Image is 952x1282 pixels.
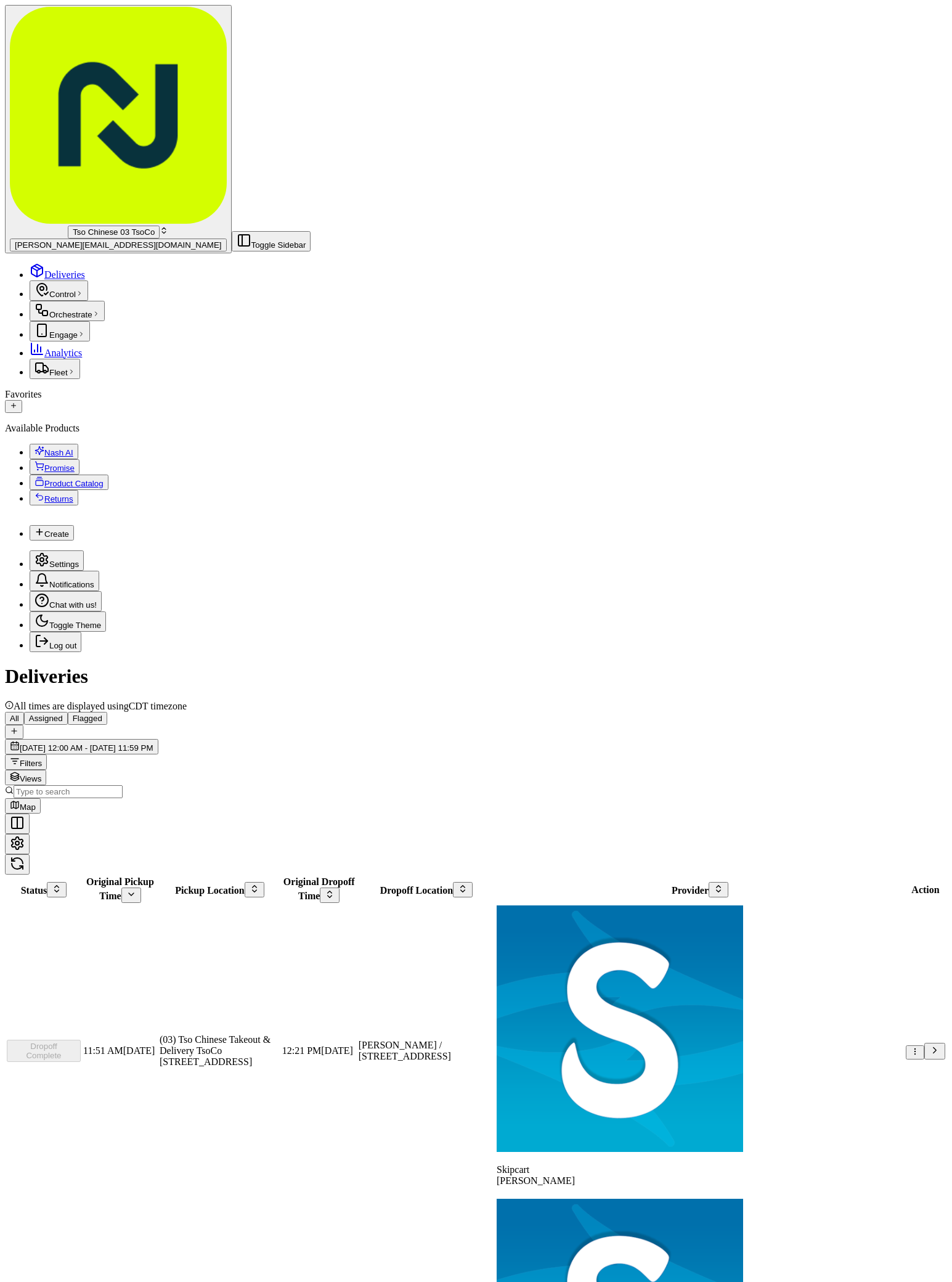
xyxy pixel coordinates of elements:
[49,290,76,299] span: Control
[160,1056,252,1067] span: [STREET_ADDRESS]
[35,479,104,488] a: Product Catalog
[49,330,78,340] span: Engage
[30,571,99,591] button: Notifications
[49,600,97,610] span: Chat with us!
[321,1045,353,1056] span: [DATE]
[5,854,30,875] button: Refresh
[175,885,244,896] span: Pickup Location
[5,5,232,253] button: Tso Chinese 03 TsoCo[PERSON_NAME][EMAIL_ADDRESS][DOMAIN_NAME]
[49,310,92,319] span: Orchestrate
[30,490,78,505] button: Returns
[5,770,46,785] button: Views
[14,701,187,711] span: All times are displayed using CDT timezone
[21,885,47,896] span: Status
[30,632,81,652] button: Log out
[906,884,945,896] div: Action
[30,321,90,341] button: Engage
[44,479,104,488] span: Product Catalog
[359,1051,451,1061] span: [STREET_ADDRESS]
[10,239,227,251] button: [PERSON_NAME][EMAIL_ADDRESS][DOMAIN_NAME]
[5,739,158,754] button: [DATE] 12:00 AM - [DATE] 11:59 PM
[49,368,68,377] span: Fleet
[44,529,69,539] span: Create
[30,269,85,280] a: Deliveries
[35,448,73,457] a: Nash AI
[30,525,74,541] button: Create
[15,240,222,250] span: [PERSON_NAME][EMAIL_ADDRESS][DOMAIN_NAME]
[30,359,80,379] button: Fleet
[497,1164,529,1175] span: Skipcart
[35,463,75,473] a: Promise
[86,876,154,901] span: Original Pickup Time
[29,714,63,723] span: Assigned
[49,641,76,650] span: Log out
[20,802,36,812] span: Map
[44,448,73,457] span: Nash AI
[5,389,947,400] div: Favorites
[30,280,88,301] button: Control
[49,560,79,569] span: Settings
[49,580,94,589] span: Notifications
[283,876,355,901] span: Original Dropoff Time
[160,1034,271,1056] span: (03) Tso Chinese Takeout & Delivery TsoCo
[30,475,108,490] button: Product Catalog
[30,348,82,358] a: Analytics
[14,785,123,798] input: Type to search
[497,1175,575,1186] span: [PERSON_NAME]
[30,301,105,321] button: Orchestrate
[49,621,101,630] span: Toggle Theme
[123,1045,155,1056] span: [DATE]
[20,759,42,768] span: Filters
[672,885,709,896] span: Provider
[73,714,102,723] span: Flagged
[20,774,41,783] span: Views
[30,611,106,632] button: Toggle Theme
[20,743,153,753] span: [DATE] 12:00 AM - [DATE] 11:59 PM
[44,269,85,280] span: Deliveries
[282,1045,322,1056] span: 12:21 PM
[5,423,947,434] div: Available Products
[44,494,73,504] span: Returns
[10,714,19,723] span: All
[44,348,82,358] span: Analytics
[359,1040,442,1050] span: [PERSON_NAME] /
[5,665,947,688] h1: Deliveries
[380,885,453,896] span: Dropoff Location
[30,459,79,475] button: Promise
[232,231,311,251] button: Toggle Sidebar
[251,240,306,250] span: Toggle Sidebar
[68,226,160,239] button: Tso Chinese 03 TsoCo
[30,550,84,571] button: Settings
[35,494,73,504] a: Returns
[83,1045,123,1056] span: 11:51 AM
[5,798,41,814] button: Map
[12,1042,76,1060] div: Dropoff Complete
[44,463,75,473] span: Promise
[73,227,155,237] span: Tso Chinese 03 TsoCo
[7,1040,81,1062] button: Dropoff Complete
[30,591,102,611] button: Chat with us!
[5,754,47,770] button: Filters
[30,444,78,459] button: Nash AI
[497,905,743,1152] img: profile_skipcart_partner.png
